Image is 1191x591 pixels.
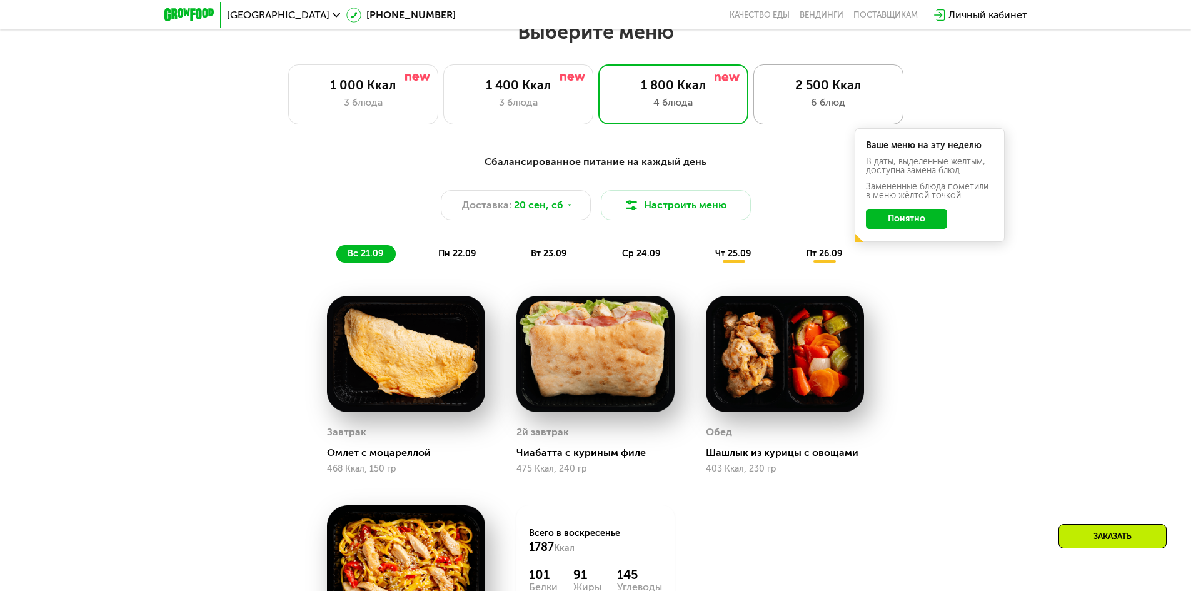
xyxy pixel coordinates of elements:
[40,19,1151,44] h2: Выберите меню
[346,8,456,23] a: [PHONE_NUMBER]
[516,464,675,474] div: 475 Ккал, 240 гр
[301,95,425,110] div: 3 блюда
[617,567,662,582] div: 145
[529,567,558,582] div: 101
[866,141,993,150] div: Ваше меню на эту неделю
[227,10,329,20] span: [GEOGRAPHIC_DATA]
[766,78,890,93] div: 2 500 Ккал
[554,543,575,553] span: Ккал
[573,567,601,582] div: 91
[301,78,425,93] div: 1 000 Ккал
[456,95,580,110] div: 3 блюда
[853,10,918,20] div: поставщикам
[866,158,993,175] div: В даты, выделенные желтым, доступна замена блюд.
[516,447,685,459] div: Чиабатта с куриным филе
[327,423,366,442] div: Завтрак
[766,95,890,110] div: 6 блюд
[866,183,993,200] div: Заменённые блюда пометили в меню жёлтой точкой.
[226,154,966,170] div: Сбалансированное питание на каждый день
[706,464,864,474] div: 403 Ккал, 230 гр
[806,248,842,259] span: пт 26.09
[800,10,843,20] a: Вендинги
[531,248,566,259] span: вт 23.09
[462,198,511,213] span: Доставка:
[529,527,662,555] div: Всего в воскресенье
[327,447,495,459] div: Омлет с моцареллой
[514,198,563,213] span: 20 сен, сб
[611,78,735,93] div: 1 800 Ккал
[348,248,383,259] span: вс 21.09
[706,447,874,459] div: Шашлык из курицы с овощами
[715,248,751,259] span: чт 25.09
[730,10,790,20] a: Качество еды
[1058,524,1167,548] div: Заказать
[622,248,660,259] span: ср 24.09
[327,464,485,474] div: 468 Ккал, 150 гр
[866,209,947,229] button: Понятно
[611,95,735,110] div: 4 блюда
[456,78,580,93] div: 1 400 Ккал
[438,248,476,259] span: пн 22.09
[529,540,554,554] span: 1787
[601,190,751,220] button: Настроить меню
[948,8,1027,23] div: Личный кабинет
[516,423,569,442] div: 2й завтрак
[706,423,732,442] div: Обед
